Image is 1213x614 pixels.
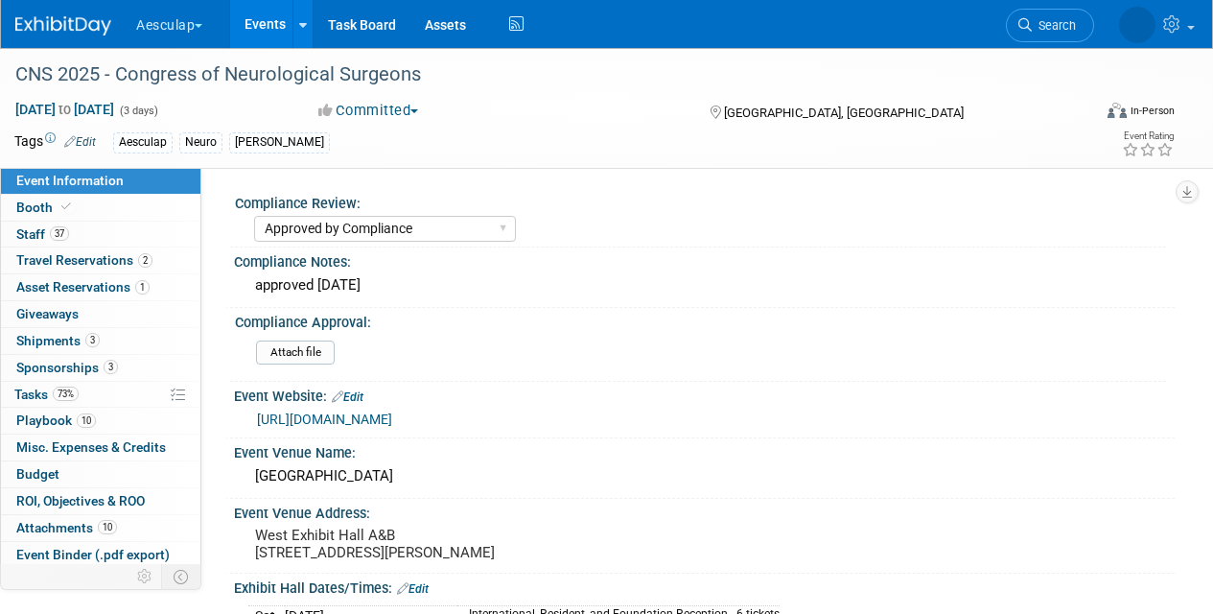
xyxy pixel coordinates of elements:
[16,333,100,348] span: Shipments
[1,435,200,460] a: Misc. Expenses & Credits
[14,387,79,402] span: Tasks
[179,132,222,153] div: Neuro
[1005,100,1175,129] div: Event Format
[16,279,150,295] span: Asset Reservations
[397,582,429,596] a: Edit
[16,306,79,321] span: Giveaways
[53,387,79,401] span: 73%
[234,382,1175,407] div: Event Website:
[128,564,162,589] td: Personalize Event Tab Strip
[64,135,96,149] a: Edit
[16,493,145,508] span: ROI, Objectives & ROO
[1,168,200,194] a: Event Information
[1,515,200,541] a: Attachments10
[255,527,605,561] pre: West Exhibit Hall A&B [STREET_ADDRESS][PERSON_NAME]
[234,248,1175,272] div: Compliance Notes:
[14,131,96,153] td: Tags
[1108,103,1127,118] img: Format-Inperson.png
[1,195,200,221] a: Booth
[50,226,69,241] span: 37
[1032,18,1076,33] span: Search
[113,132,173,153] div: Aesculap
[1006,9,1094,42] a: Search
[104,360,118,374] span: 3
[16,547,170,562] span: Event Binder (.pdf export)
[1130,104,1175,118] div: In-Person
[1,301,200,327] a: Giveaways
[16,173,124,188] span: Event Information
[332,390,363,404] a: Edit
[248,271,1160,300] div: approved [DATE]
[61,201,71,212] i: Booth reservation complete
[77,413,96,428] span: 10
[14,101,115,118] span: [DATE] [DATE]
[9,58,1076,92] div: CNS 2025 - Congress of Neurological Surgeons
[235,189,1166,213] div: Compliance Review:
[1,408,200,434] a: Playbook10
[98,520,117,534] span: 10
[16,200,75,215] span: Booth
[248,461,1160,491] div: [GEOGRAPHIC_DATA]
[1119,7,1155,43] img: Linda Zeller
[1,355,200,381] a: Sponsorships3
[1,222,200,248] a: Staff37
[16,466,59,482] span: Budget
[15,16,111,35] img: ExhibitDay
[16,413,96,428] span: Playbook
[16,226,69,242] span: Staff
[135,280,150,295] span: 1
[16,252,152,268] span: Travel Reservations
[162,564,201,589] td: Toggle Event Tabs
[1,248,200,273] a: Travel Reservations2
[1,461,200,487] a: Budget
[235,308,1166,332] div: Compliance Approval:
[16,439,166,455] span: Misc. Expenses & Credits
[1,274,200,300] a: Asset Reservations1
[234,574,1175,599] div: Exhibit Hall Dates/Times:
[16,520,117,535] span: Attachments
[1,382,200,408] a: Tasks73%
[234,499,1175,523] div: Event Venue Address:
[56,102,74,117] span: to
[257,412,392,427] a: [URL][DOMAIN_NAME]
[1,488,200,514] a: ROI, Objectives & ROO
[229,132,330,153] div: [PERSON_NAME]
[118,105,158,117] span: (3 days)
[1,328,200,354] a: Shipments3
[312,101,426,121] button: Committed
[85,333,100,347] span: 3
[1,542,200,568] a: Event Binder (.pdf export)
[138,253,152,268] span: 2
[234,438,1175,462] div: Event Venue Name:
[16,360,118,375] span: Sponsorships
[1122,131,1174,141] div: Event Rating
[724,106,964,120] span: [GEOGRAPHIC_DATA], [GEOGRAPHIC_DATA]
